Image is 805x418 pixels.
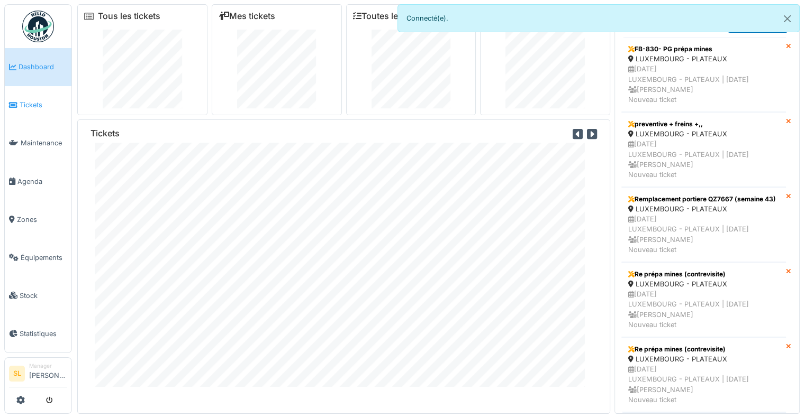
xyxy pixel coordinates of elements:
div: [DATE] LUXEMBOURG - PLATEAUX | [DATE] [PERSON_NAME] Nouveau ticket [628,64,779,105]
span: Tickets [20,100,67,110]
a: Toutes les tâches [353,11,432,21]
span: Équipements [21,253,67,263]
a: Re prépa mines (contrevisite) LUXEMBOURG - PLATEAUX [DATE]LUXEMBOURG - PLATEAUX | [DATE] [PERSON_... [621,262,786,337]
a: Mes tickets [219,11,275,21]
a: Zones [5,200,71,238]
div: Re prépa mines (contrevisite) [628,270,779,279]
li: SL [9,366,25,382]
div: Remplacement portiere QZ7667 (semaine 43) [628,194,779,204]
span: Maintenance [21,138,67,148]
a: Re prépa mines (contrevisite) LUXEMBOURG - PLATEAUX [DATE]LUXEMBOURG - PLATEAUX | [DATE] [PERSON_... [621,337,786,412]
a: Stock [5,276,71,314]
span: Stock [20,291,67,301]
button: Close [775,5,799,33]
a: FB-830- PG prépa mines LUXEMBOURG - PLATEAUX [DATE]LUXEMBOURG - PLATEAUX | [DATE] [PERSON_NAME]No... [621,37,786,112]
span: Dashboard [19,62,67,72]
a: Dashboard [5,48,71,86]
a: Tous les tickets [98,11,160,21]
img: Badge_color-CXgf-gQk.svg [22,11,54,42]
div: LUXEMBOURG - PLATEAUX [628,354,779,364]
a: Remplacement portiere QZ7667 (semaine 43) LUXEMBOURG - PLATEAUX [DATE]LUXEMBOURG - PLATEAUX | [DA... [621,187,786,262]
div: LUXEMBOURG - PLATEAUX [628,54,779,64]
div: [DATE] LUXEMBOURG - PLATEAUX | [DATE] [PERSON_NAME] Nouveau ticket [628,364,779,405]
div: LUXEMBOURG - PLATEAUX [628,204,779,214]
div: LUXEMBOURG - PLATEAUX [628,129,779,139]
li: [PERSON_NAME] [29,362,67,385]
a: SL Manager[PERSON_NAME] [9,362,67,387]
div: Connecté(e). [397,4,800,32]
a: Maintenance [5,124,71,162]
a: Équipements [5,238,71,276]
a: Tickets [5,86,71,124]
div: Re prépa mines (contrevisite) [628,345,779,354]
div: FB-830- PG prépa mines [628,44,779,54]
span: Zones [17,215,67,225]
span: Agenda [17,177,67,187]
div: [DATE] LUXEMBOURG - PLATEAUX | [DATE] [PERSON_NAME] Nouveau ticket [628,289,779,330]
div: LUXEMBOURG - PLATEAUX [628,279,779,289]
div: preventive + freins +,, [628,119,779,129]
div: [DATE] LUXEMBOURG - PLATEAUX | [DATE] [PERSON_NAME] Nouveau ticket [628,214,779,255]
a: Statistiques [5,314,71,352]
h6: Tickets [91,128,120,138]
div: [DATE] LUXEMBOURG - PLATEAUX | [DATE] [PERSON_NAME] Nouveau ticket [628,139,779,180]
div: Manager [29,362,67,370]
a: Agenda [5,162,71,200]
span: Statistiques [20,329,67,339]
a: preventive + freins +,, LUXEMBOURG - PLATEAUX [DATE]LUXEMBOURG - PLATEAUX | [DATE] [PERSON_NAME]N... [621,112,786,187]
